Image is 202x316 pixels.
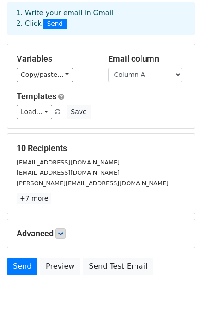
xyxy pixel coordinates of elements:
small: [EMAIL_ADDRESS][DOMAIN_NAME] [17,169,120,176]
div: 1. Write your email in Gmail 2. Click [9,8,193,29]
h5: Email column [108,54,186,64]
small: [PERSON_NAME][EMAIL_ADDRESS][DOMAIN_NAME] [17,180,169,187]
a: Send [7,258,37,275]
a: Copy/paste... [17,68,73,82]
h5: Advanced [17,228,185,239]
h5: Variables [17,54,94,64]
a: +7 more [17,193,51,204]
h5: 10 Recipients [17,143,185,153]
span: Send [43,19,67,30]
button: Save [67,105,91,119]
iframe: Chat Widget [156,272,202,316]
a: Templates [17,91,56,101]
a: Send Test Email [83,258,153,275]
a: Load... [17,105,52,119]
a: Preview [40,258,80,275]
small: [EMAIL_ADDRESS][DOMAIN_NAME] [17,159,120,166]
